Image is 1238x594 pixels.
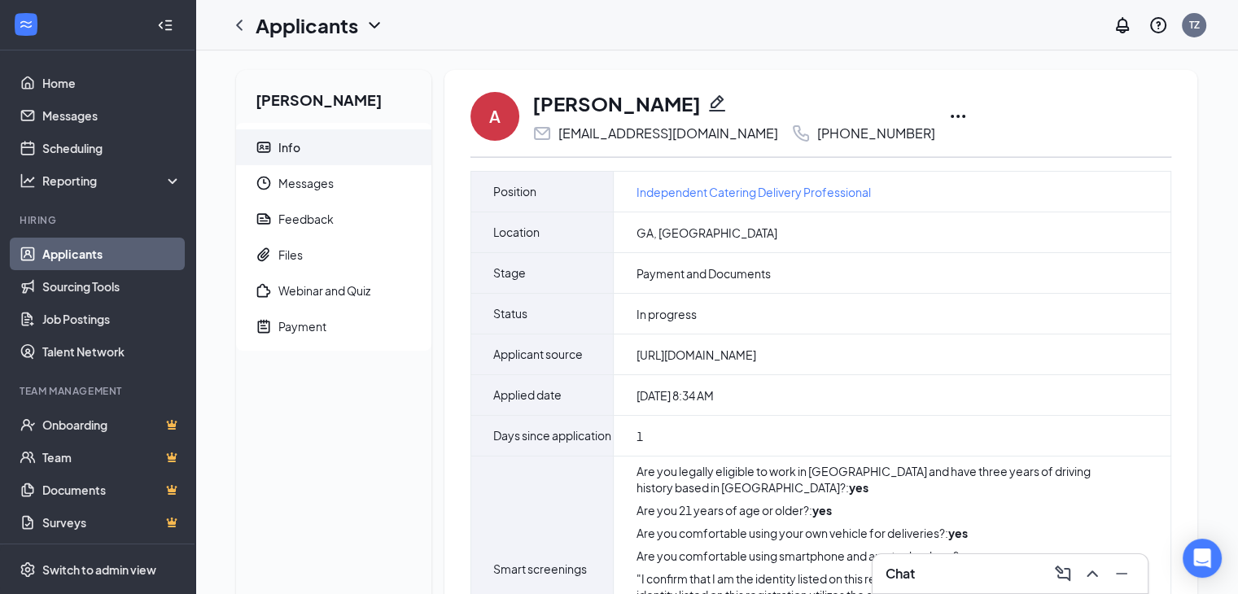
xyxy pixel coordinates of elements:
[256,211,272,227] svg: Report
[157,17,173,33] svg: Collapse
[962,548,982,563] strong: yes
[236,70,431,123] h2: [PERSON_NAME]
[636,306,697,322] span: In progress
[707,94,727,113] svg: Pencil
[278,165,418,201] span: Messages
[256,318,272,334] svg: NoteActive
[636,183,871,201] a: Independent Catering Delivery Professional
[1183,539,1222,578] div: Open Intercom Messenger
[236,129,431,165] a: ContactCardInfo
[636,428,643,444] span: 1
[20,384,178,398] div: Team Management
[42,303,182,335] a: Job Postings
[230,15,249,35] svg: ChevronLeft
[1109,561,1135,587] button: Minimize
[236,273,431,308] a: PuzzleWebinar and Quiz
[948,107,968,126] svg: Ellipses
[42,173,182,189] div: Reporting
[493,294,527,334] span: Status
[493,334,583,374] span: Applicant source
[236,237,431,273] a: PaperclipFiles
[236,308,431,344] a: NoteActivePayment
[42,99,182,132] a: Messages
[636,525,1128,541] div: Are you comfortable using your own vehicle for deliveries? :
[256,139,272,155] svg: ContactCard
[42,474,182,506] a: DocumentsCrown
[278,139,300,155] div: Info
[636,548,1128,564] div: Are you comfortable using smartphone and app technology? :
[1112,564,1131,583] svg: Minimize
[256,247,272,263] svg: Paperclip
[278,247,303,263] div: Files
[849,480,868,495] strong: yes
[636,502,1128,518] div: Are you 21 years of age or older? :
[42,561,156,578] div: Switch to admin view
[948,526,968,540] strong: yes
[532,90,701,117] h1: [PERSON_NAME]
[636,463,1128,496] div: Are you legally eligible to work in [GEOGRAPHIC_DATA] and have three years of driving history bas...
[256,282,272,299] svg: Puzzle
[42,238,182,270] a: Applicants
[812,503,832,518] strong: yes
[1079,561,1105,587] button: ChevronUp
[20,173,36,189] svg: Analysis
[817,125,935,142] div: [PHONE_NUMBER]
[42,67,182,99] a: Home
[1113,15,1132,35] svg: Notifications
[493,416,611,456] span: Days since application
[42,408,182,441] a: OnboardingCrown
[493,375,562,415] span: Applied date
[532,124,552,143] svg: Email
[1050,561,1076,587] button: ComposeMessage
[42,506,182,539] a: SurveysCrown
[636,225,777,241] span: GA, [GEOGRAPHIC_DATA]
[42,132,182,164] a: Scheduling
[791,124,811,143] svg: Phone
[493,549,587,589] span: Smart screenings
[256,175,272,191] svg: Clock
[489,105,501,128] div: A
[493,212,540,252] span: Location
[636,387,714,404] span: [DATE] 8:34 AM
[42,441,182,474] a: TeamCrown
[1053,564,1073,583] svg: ComposeMessage
[236,165,431,201] a: ClockMessages
[1148,15,1168,35] svg: QuestionInfo
[278,211,334,227] div: Feedback
[636,265,771,282] span: Payment and Documents
[20,561,36,578] svg: Settings
[1083,564,1102,583] svg: ChevronUp
[558,125,778,142] div: [EMAIL_ADDRESS][DOMAIN_NAME]
[42,270,182,303] a: Sourcing Tools
[236,201,431,237] a: ReportFeedback
[278,318,326,334] div: Payment
[18,16,34,33] svg: WorkstreamLogo
[636,347,756,363] span: [URL][DOMAIN_NAME]
[1189,18,1200,32] div: TZ
[886,565,915,583] h3: Chat
[493,172,536,212] span: Position
[278,282,370,299] div: Webinar and Quiz
[42,335,182,368] a: Talent Network
[20,213,178,227] div: Hiring
[256,11,358,39] h1: Applicants
[493,253,526,293] span: Stage
[365,15,384,35] svg: ChevronDown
